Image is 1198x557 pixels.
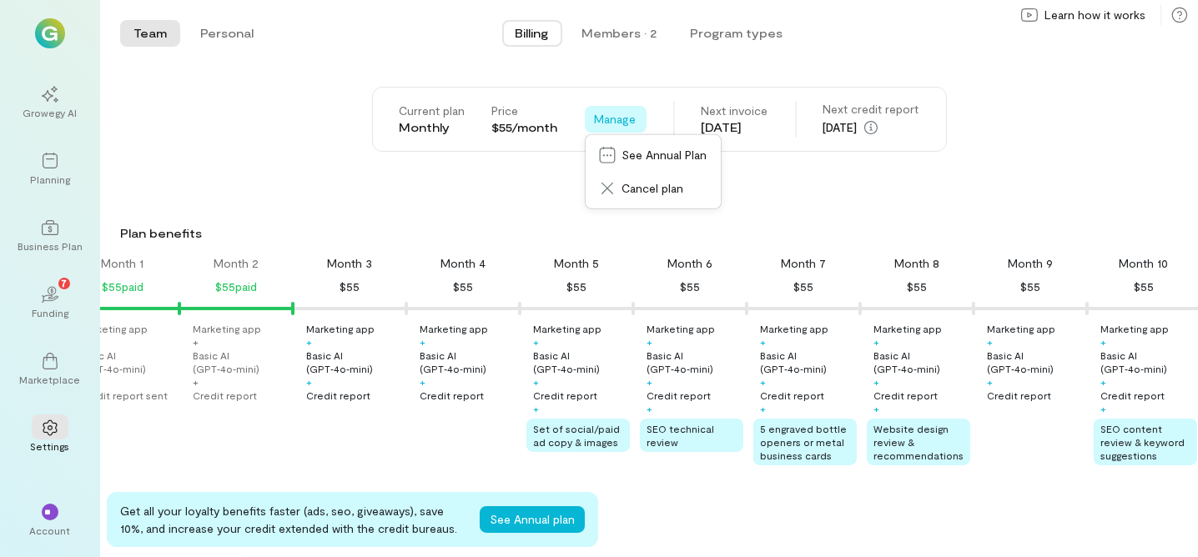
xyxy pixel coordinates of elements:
[79,349,176,375] div: Basic AI (GPT‑4o‑mini)
[440,255,486,272] div: Month 4
[480,506,585,533] button: See Annual plan
[1020,277,1040,297] div: $55
[18,239,83,253] div: Business Plan
[420,349,516,375] div: Basic AI (GPT‑4o‑mini)
[1100,335,1106,349] div: +
[193,349,289,375] div: Basic AI (GPT‑4o‑mini)
[566,277,586,297] div: $55
[647,322,715,335] div: Marketing app
[585,106,647,133] button: Manage
[760,389,824,402] div: Credit report
[760,322,828,335] div: Marketing app
[31,439,70,453] div: Settings
[420,322,488,335] div: Marketing app
[647,375,652,389] div: +
[23,106,78,119] div: Growegy AI
[193,389,257,402] div: Credit report
[20,206,80,266] a: Business Plan
[760,423,847,461] span: 5 engraved bottle openers or metal business cards
[1100,375,1106,389] div: +
[120,20,180,47] button: Team
[187,20,267,47] button: Personal
[873,349,970,375] div: Basic AI (GPT‑4o‑mini)
[420,389,484,402] div: Credit report
[533,389,597,402] div: Credit report
[987,349,1084,375] div: Basic AI (GPT‑4o‑mini)
[533,402,539,415] div: +
[667,255,712,272] div: Month 6
[516,25,549,42] span: Billing
[987,389,1051,402] div: Credit report
[1008,255,1053,272] div: Month 9
[306,349,403,375] div: Basic AI (GPT‑4o‑mini)
[306,375,312,389] div: +
[215,277,257,297] div: $55 paid
[533,423,620,448] span: Set of social/paid ad copy & images
[677,20,797,47] button: Program types
[554,255,599,272] div: Month 5
[120,502,466,537] div: Get all your loyalty benefits faster (ads, seo, giveaways), save 10%, and increase your credit ex...
[622,147,707,163] span: See Annual Plan
[533,349,630,375] div: Basic AI (GPT‑4o‑mini)
[760,375,766,389] div: +
[873,322,942,335] div: Marketing app
[30,173,70,186] div: Planning
[420,335,425,349] div: +
[62,275,68,290] span: 7
[20,373,81,386] div: Marketplace
[1100,402,1106,415] div: +
[647,423,714,448] span: SEO technical review
[647,349,743,375] div: Basic AI (GPT‑4o‑mini)
[647,335,652,349] div: +
[1100,349,1197,375] div: Basic AI (GPT‑4o‑mini)
[306,389,370,402] div: Credit report
[20,339,80,399] a: Marketplace
[30,524,71,537] div: Account
[79,322,148,335] div: Marketing app
[214,255,259,272] div: Month 2
[702,119,768,136] div: [DATE]
[1100,423,1185,461] span: SEO content review & keyword suggestions
[340,277,360,297] div: $55
[680,277,700,297] div: $55
[79,389,168,402] div: Credit report sent
[873,375,879,389] div: +
[32,306,68,319] div: Funding
[793,277,813,297] div: $55
[702,103,768,119] div: Next invoice
[582,25,657,42] div: Members · 2
[1100,389,1165,402] div: Credit report
[894,255,939,272] div: Month 8
[873,335,879,349] div: +
[492,103,558,119] div: Price
[102,277,143,297] div: $55 paid
[760,402,766,415] div: +
[400,119,466,136] div: Monthly
[1120,255,1169,272] div: Month 10
[20,273,80,333] a: Funding
[873,389,938,402] div: Credit report
[306,322,375,335] div: Marketing app
[193,322,261,335] div: Marketing app
[987,375,993,389] div: +
[647,402,652,415] div: +
[20,406,80,466] a: Settings
[873,423,964,461] span: Website design review & recommendations
[20,139,80,199] a: Planning
[987,322,1055,335] div: Marketing app
[400,103,466,119] div: Current plan
[502,20,562,47] button: Billing
[760,349,857,375] div: Basic AI (GPT‑4o‑mini)
[647,389,711,402] div: Credit report
[873,402,879,415] div: +
[120,225,1191,242] div: Plan benefits
[760,335,766,349] div: +
[569,20,671,47] button: Members · 2
[327,255,372,272] div: Month 3
[193,335,199,349] div: +
[533,322,602,335] div: Marketing app
[987,335,993,349] div: +
[1134,277,1154,297] div: $55
[306,335,312,349] div: +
